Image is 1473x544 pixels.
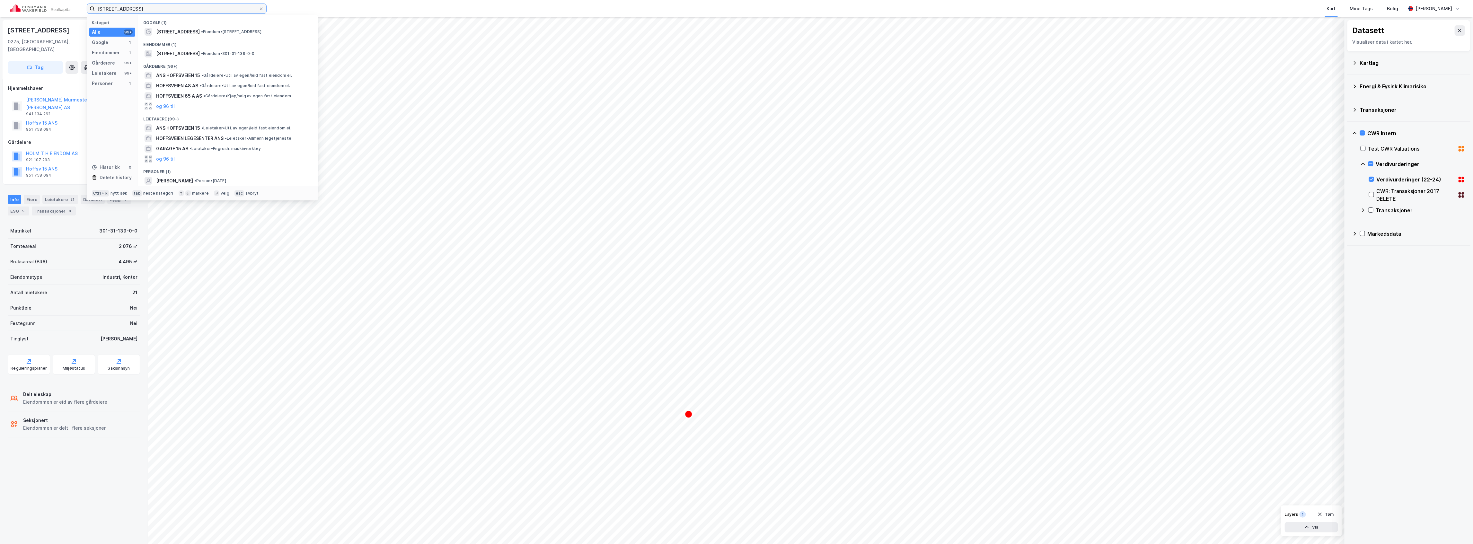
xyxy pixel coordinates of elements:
span: Eiendom • 301-31-139-0-0 [201,51,255,56]
div: Tinglyst [10,335,29,343]
div: 941 134 262 [26,111,50,117]
div: 1 [128,40,133,45]
div: Markedsdata [1368,230,1465,238]
div: 0 [128,165,133,170]
div: Transaksjoner [32,206,76,215]
div: Bruksareal (BRA) [10,258,47,266]
div: Alle [92,28,101,36]
div: Test CWR Valuations [1368,145,1455,153]
div: Personer [92,80,113,87]
div: velg [221,191,229,196]
div: 951 758 094 [26,127,51,132]
div: Visualiser data i kartet her. [1353,38,1465,46]
div: Google (1) [138,15,318,27]
button: Tag [8,61,63,74]
div: 4 495 ㎡ [119,258,137,266]
span: ANS HOFFSVEIEN 15 [156,124,200,132]
span: • [225,136,227,141]
div: Matrikkel [10,227,31,235]
div: Nei [130,304,137,312]
span: [STREET_ADDRESS] [156,28,200,36]
div: Mine Tags [1350,5,1373,13]
div: 1 [128,50,133,55]
div: markere [192,191,209,196]
span: Leietaker • Utl. av egen/leid fast eiendom el. [201,126,291,131]
div: 1 [128,81,133,86]
div: 301-31-139-0-0 [99,227,137,235]
div: Hjemmelshaver [8,84,140,92]
span: HOFFSVEIEN LEGESENTER ANS [156,135,224,142]
div: Reguleringsplaner [11,366,47,371]
div: Layers [1285,512,1298,517]
div: Energi & Fysisk Klimarisiko [1360,83,1465,90]
div: Industri, Kontor [102,273,137,281]
div: Map marker [685,410,692,418]
div: Festegrunn [10,320,35,327]
div: [PERSON_NAME] [101,335,137,343]
div: Transaksjoner [1376,206,1465,214]
span: • [201,29,203,34]
span: • [190,146,191,151]
div: 99+ [124,60,133,66]
div: Leietakere (99+) [138,111,318,123]
div: Seksjonert [23,417,106,424]
span: Eiendom • [STREET_ADDRESS] [201,29,261,34]
div: Kart [1327,5,1336,13]
div: 921 107 293 [26,157,50,162]
img: cushman-wakefield-realkapital-logo.202ea83816669bd177139c58696a8fa1.svg [10,4,71,13]
span: Person • [DATE] [194,178,226,183]
div: 8 [67,208,73,214]
div: Bolig [1387,5,1398,13]
div: Leietakere [42,195,78,204]
span: • [203,93,205,98]
div: Eiendommer [92,49,120,57]
div: Kartlag [1360,59,1465,67]
div: Tomteareal [10,242,36,250]
span: GARAGE 15 AS [156,145,188,153]
div: Datasett [81,195,105,204]
div: ESG [8,206,29,215]
div: Datasett [1353,25,1384,36]
div: Ctrl + k [92,190,109,197]
div: tab [132,190,142,197]
div: Gårdeiere (99+) [138,59,318,70]
div: 21 [132,289,137,296]
span: Leietaker • Allmenn legetjeneste [225,136,291,141]
div: Personer (1) [138,164,318,176]
div: Info [8,195,21,204]
span: • [201,51,203,56]
div: Miljøstatus [63,366,85,371]
div: Eiendomstype [10,273,42,281]
div: 1 [1300,511,1306,518]
button: og 96 til [156,102,175,110]
div: esc [234,190,244,197]
div: avbryt [245,191,259,196]
span: Gårdeiere • Kjøp/salg av egen fast eiendom [203,93,291,99]
div: [STREET_ADDRESS] [8,25,71,35]
div: Kontrollprogram for chat [1441,513,1473,544]
span: Leietaker • Engrosh. maskinverktøy [190,146,261,151]
div: Saksinnsyn [108,366,130,371]
div: Verdivurderinger (22-24) [1377,176,1455,183]
span: • [199,83,201,88]
div: Historikk [92,163,120,171]
span: ANS HOFFSVEIEN 15 [156,72,200,79]
div: Delete history [100,174,132,181]
span: Gårdeiere • Utl. av egen/leid fast eiendom el. [201,73,292,78]
div: Verdivurderinger [1376,160,1465,168]
button: Tøm [1313,509,1338,520]
div: [PERSON_NAME] [1416,5,1452,13]
div: Antall leietakere [10,289,47,296]
span: • [201,126,203,130]
div: 21 [69,196,75,203]
input: Søk på adresse, matrikkel, gårdeiere, leietakere eller personer [95,4,259,13]
div: Gårdeiere [8,138,140,146]
div: 99+ [124,71,133,76]
div: Eiendommen er eid av flere gårdeiere [23,398,107,406]
div: Nei [130,320,137,327]
span: Gårdeiere • Utl. av egen/leid fast eiendom el. [199,83,290,88]
span: [PERSON_NAME] [156,177,193,185]
button: Vis [1285,522,1338,532]
div: Gårdeiere [92,59,115,67]
div: Eiendommer (1) [138,37,318,48]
